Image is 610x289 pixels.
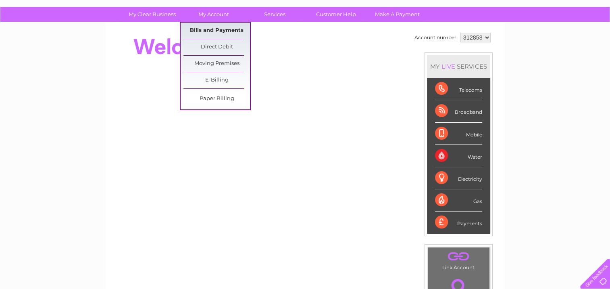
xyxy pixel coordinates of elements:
[115,4,496,39] div: Clear Business is a trading name of Verastar Limited (registered in [GEOGRAPHIC_DATA] No. 3667643...
[183,56,250,72] a: Moving Premises
[556,34,576,40] a: Contact
[435,123,482,145] div: Mobile
[468,34,483,40] a: Water
[435,189,482,212] div: Gas
[183,72,250,88] a: E-Billing
[583,34,602,40] a: Log out
[242,7,308,22] a: Services
[119,7,185,22] a: My Clear Business
[435,212,482,233] div: Payments
[511,34,535,40] a: Telecoms
[183,91,250,107] a: Paper Billing
[488,34,506,40] a: Energy
[435,100,482,122] div: Broadband
[435,78,482,100] div: Telecoms
[540,34,552,40] a: Blog
[183,23,250,39] a: Bills and Payments
[183,39,250,55] a: Direct Debit
[440,63,457,70] div: LIVE
[427,55,490,78] div: MY SERVICES
[180,7,247,22] a: My Account
[458,4,514,14] a: 0333 014 3131
[435,167,482,189] div: Electricity
[21,21,62,46] img: logo.png
[435,145,482,167] div: Water
[364,7,431,22] a: Make A Payment
[303,7,369,22] a: Customer Help
[427,247,490,272] td: Link Account
[412,31,458,44] td: Account number
[430,249,487,264] a: .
